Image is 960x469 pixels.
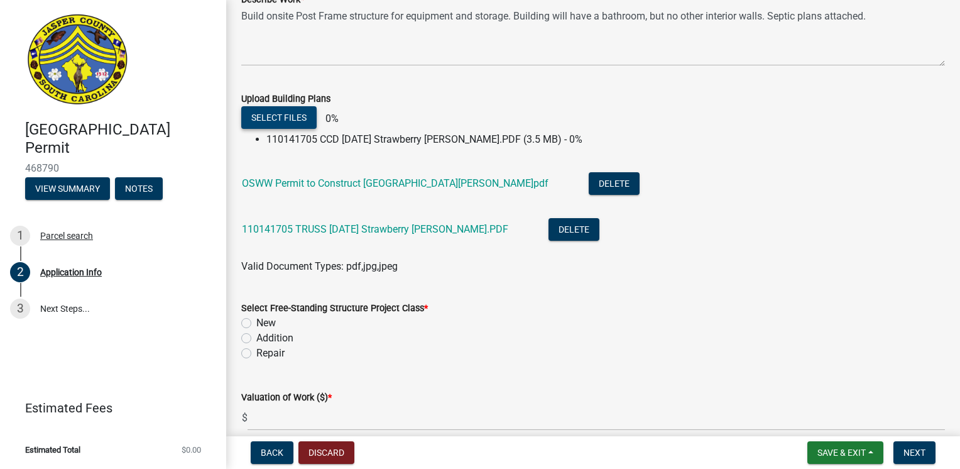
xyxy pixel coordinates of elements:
[589,172,640,195] button: Delete
[10,226,30,246] div: 1
[319,113,339,124] span: 0%
[25,13,130,108] img: Jasper County, South Carolina
[256,346,285,361] label: Repair
[256,331,293,346] label: Addition
[251,441,293,464] button: Back
[903,448,925,458] span: Next
[548,224,599,236] wm-modal-confirm: Delete Document
[807,441,883,464] button: Save & Exit
[241,394,332,402] label: Valuation of Work ($)
[115,177,163,200] button: Notes
[25,446,80,454] span: Estimated Total
[115,184,163,194] wm-modal-confirm: Notes
[893,441,935,464] button: Next
[256,316,276,331] label: New
[241,260,398,272] span: Valid Document Types: pdf,jpg,jpeg
[548,218,599,241] button: Delete
[298,441,354,464] button: Discard
[241,95,330,104] label: Upload Building Plans
[266,132,945,147] li: 110141705 CCD [DATE] Strawberry [PERSON_NAME].PDF (3.5 MB) - 0%
[25,177,110,200] button: View Summary
[25,184,110,194] wm-modal-confirm: Summary
[242,223,508,235] a: 110141705 TRUSS [DATE] Strawberry [PERSON_NAME].PDF
[817,448,866,458] span: Save & Exit
[241,304,428,313] label: Select Free-Standing Structure Project Class
[261,448,283,458] span: Back
[40,268,102,277] div: Application Info
[10,395,206,421] a: Estimated Fees
[182,446,201,454] span: $0.00
[589,179,640,190] wm-modal-confirm: Delete Document
[25,162,201,174] span: 468790
[241,106,317,129] button: Select files
[10,262,30,282] div: 2
[25,121,216,157] h4: [GEOGRAPHIC_DATA] Permit
[10,299,30,319] div: 3
[242,177,548,189] a: OSWW Permit to Construct [GEOGRAPHIC_DATA][PERSON_NAME]pdf
[40,231,93,240] div: Parcel search
[241,405,248,431] span: $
